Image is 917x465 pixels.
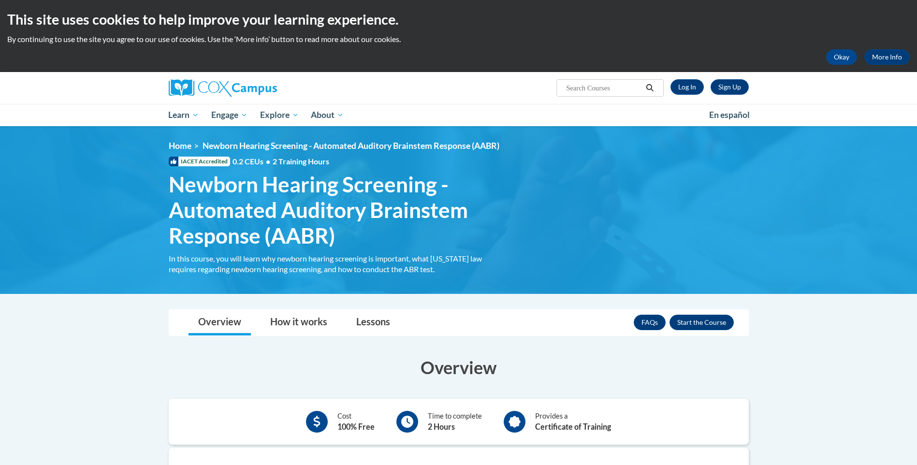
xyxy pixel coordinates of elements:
[535,422,611,431] b: Certificate of Training
[169,355,749,379] h3: Overview
[337,422,375,431] b: 100% Free
[826,49,857,65] button: Okay
[168,109,199,121] span: Learn
[428,422,455,431] b: 2 Hours
[169,79,277,97] img: Cox Campus
[203,141,499,151] span: Newborn Hearing Screening - Automated Auditory Brainstem Response (AABR)
[347,310,400,335] a: Lessons
[260,109,299,121] span: Explore
[670,79,704,95] a: Log In
[565,82,642,94] input: Search Courses
[169,157,230,166] span: IACET Accredited
[261,310,337,335] a: How it works
[711,79,749,95] a: Register
[211,109,247,121] span: Engage
[254,104,305,126] a: Explore
[233,156,329,167] span: 0.2 CEUs
[305,104,350,126] a: About
[273,157,329,166] span: 2 Training Hours
[169,172,502,248] span: Newborn Hearing Screening - Automated Auditory Brainstem Response (AABR)
[634,315,666,330] a: FAQs
[169,141,191,151] a: Home
[189,310,251,335] a: Overview
[670,315,734,330] button: Enroll
[266,157,270,166] span: •
[162,104,205,126] a: Learn
[337,411,375,433] div: Cost
[169,79,352,97] a: Cox Campus
[535,411,611,433] div: Provides a
[205,104,254,126] a: Engage
[7,10,910,29] h2: This site uses cookies to help improve your learning experience.
[709,110,750,120] span: En español
[864,49,910,65] a: More Info
[428,411,482,433] div: Time to complete
[311,109,344,121] span: About
[642,82,657,94] button: Search
[703,105,756,125] a: En español
[169,253,502,275] div: In this course, you will learn why newborn hearing screening is important, what [US_STATE] law re...
[154,104,763,126] div: Main menu
[7,34,910,44] p: By continuing to use the site you agree to our use of cookies. Use the ‘More info’ button to read...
